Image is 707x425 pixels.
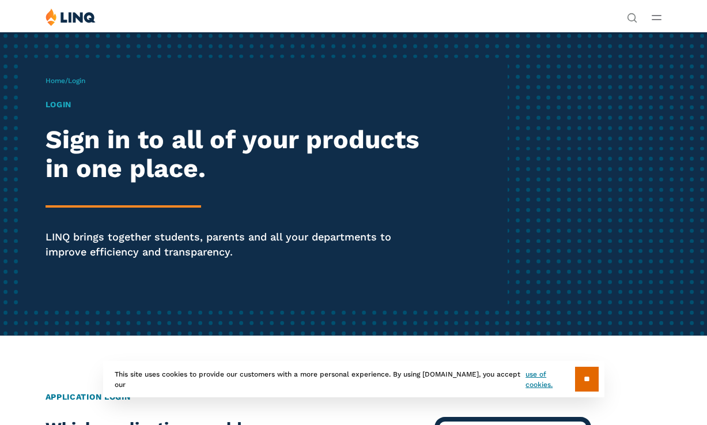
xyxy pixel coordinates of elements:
button: Open Search Bar [627,12,637,22]
span: Login [68,77,85,85]
h2: Sign in to all of your products in one place. [46,125,434,184]
h1: Login [46,99,434,111]
a: use of cookies. [525,369,574,390]
a: Home [46,77,65,85]
span: / [46,77,85,85]
button: Open Main Menu [652,11,661,24]
div: This site uses cookies to provide our customers with a more personal experience. By using [DOMAIN... [103,361,604,397]
p: LINQ brings together students, parents and all your departments to improve efficiency and transpa... [46,230,434,259]
nav: Utility Navigation [627,8,637,22]
img: LINQ | K‑12 Software [46,8,96,26]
